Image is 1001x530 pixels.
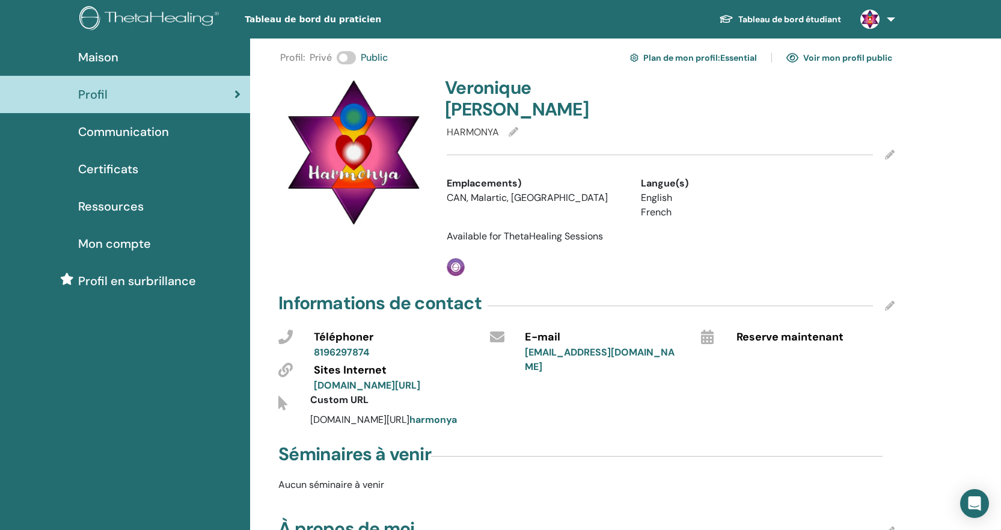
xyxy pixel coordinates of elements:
[719,14,733,24] img: graduation-cap-white.svg
[78,160,138,178] span: Certificats
[314,346,369,359] a: 8196297874
[79,6,223,33] img: logo.png
[630,52,638,64] img: cog.svg
[736,330,843,345] span: Reserve maintenant
[447,126,499,138] span: HARMONYA
[860,10,880,29] img: default.jpg
[447,230,603,242] span: Available for ThetaHealing Sessions
[310,393,369,406] span: Custom URL
[314,330,373,345] span: Téléphoner
[314,379,420,392] a: [DOMAIN_NAME][URL]
[271,478,902,492] p: Aucun séminaire à venir
[278,443,431,465] h4: Séminaires à venir
[310,51,332,65] span: Privé
[78,197,144,215] span: Ressources
[245,13,425,26] span: Tableau de bord du praticien
[447,176,521,191] span: Emplacements)
[630,48,757,67] a: Plan de mon profil:Essential
[445,77,663,120] h4: Veronique [PERSON_NAME]
[361,51,388,65] span: Public
[314,363,387,378] span: Sites Internet
[641,176,817,191] div: Langue(s)
[78,272,196,290] span: Profil en surbrillance
[409,413,457,426] a: harmonya
[78,123,169,141] span: Communication
[310,413,457,426] span: [DOMAIN_NAME][URL]
[78,48,118,66] span: Maison
[786,48,893,67] a: Voir mon profil public
[278,77,429,227] img: default.jpg
[525,330,560,345] span: E-mail
[525,346,675,373] a: [EMAIL_ADDRESS][DOMAIN_NAME]
[786,52,798,63] img: eye.svg
[447,191,623,205] li: CAN, Malartic, [GEOGRAPHIC_DATA]
[278,292,482,314] h4: Informations de contact
[641,191,817,205] li: English
[709,8,851,31] a: Tableau de bord étudiant
[280,51,305,65] span: Profil :
[641,205,817,220] li: French
[78,235,151,253] span: Mon compte
[960,489,989,518] div: Open Intercom Messenger
[78,85,108,103] span: Profil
